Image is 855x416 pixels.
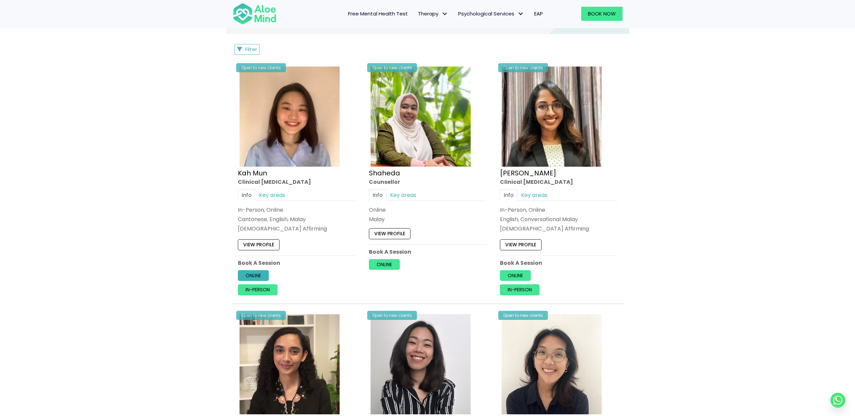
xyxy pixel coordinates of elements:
p: English, Conversational Malay [500,215,617,223]
a: TherapyTherapy: submenu [413,7,453,21]
span: Psychological Services [458,10,524,17]
span: Therapy [418,10,448,17]
a: In-person [500,284,540,295]
span: Free Mental Health Test [348,10,408,17]
img: Elynna Counsellor [371,314,471,414]
div: [DEMOGRAPHIC_DATA] Affirming [500,225,617,233]
a: Psychological ServicesPsychological Services: submenu [453,7,529,21]
span: Book Now [588,10,616,17]
a: View profile [238,239,280,250]
div: Open to new clients [367,63,417,72]
div: Open to new clients [498,63,548,72]
img: IMG_1660 – Diveena Nair [240,314,340,414]
span: Psychological Services: submenu [516,9,526,19]
a: Info [369,189,386,201]
div: Open to new clients [236,311,286,320]
img: Shaheda Counsellor [371,67,471,167]
div: In-Person, Online [500,206,617,214]
div: Counsellor [369,178,486,185]
a: Info [238,189,255,201]
a: Book Now [581,7,623,21]
div: In-Person, Online [238,206,355,214]
a: Online [238,270,269,281]
p: Book A Session [500,259,617,267]
a: Whatsapp [830,393,845,408]
div: Open to new clients [236,63,286,72]
nav: Menu [285,7,548,21]
p: Book A Session [369,248,486,255]
img: Kah Mun-profile-crop-300×300 [240,67,340,167]
a: In-person [238,284,277,295]
div: Clinical [MEDICAL_DATA] [500,178,617,185]
img: Aloe mind Logo [233,3,276,25]
a: EAP [529,7,548,21]
p: Cantonese, English, Malay [238,215,355,223]
a: Key areas [517,189,551,201]
a: View profile [369,228,411,239]
img: Emelyne Counsellor [502,314,602,414]
a: Online [500,270,531,281]
div: Open to new clients [367,311,417,320]
span: Therapy: submenu [440,9,450,19]
a: Key areas [255,189,289,201]
p: Book A Session [238,259,355,267]
a: Online [369,259,400,270]
button: Filter Listings [234,44,260,55]
a: Key areas [386,189,420,201]
a: Free Mental Health Test [343,7,413,21]
span: EAP [534,10,543,17]
div: Open to new clients [498,311,548,320]
a: Shaheda [369,168,400,177]
span: Filter [245,46,257,53]
a: View profile [500,239,542,250]
div: Online [369,206,486,214]
img: croped-Anita_Profile-photo-300×300 [502,67,602,167]
a: [PERSON_NAME] [500,168,556,177]
div: [DEMOGRAPHIC_DATA] Affirming [238,225,355,233]
div: Clinical [MEDICAL_DATA] [238,178,355,185]
a: Kah Mun [238,168,267,177]
a: Info [500,189,517,201]
p: Malay [369,215,486,223]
